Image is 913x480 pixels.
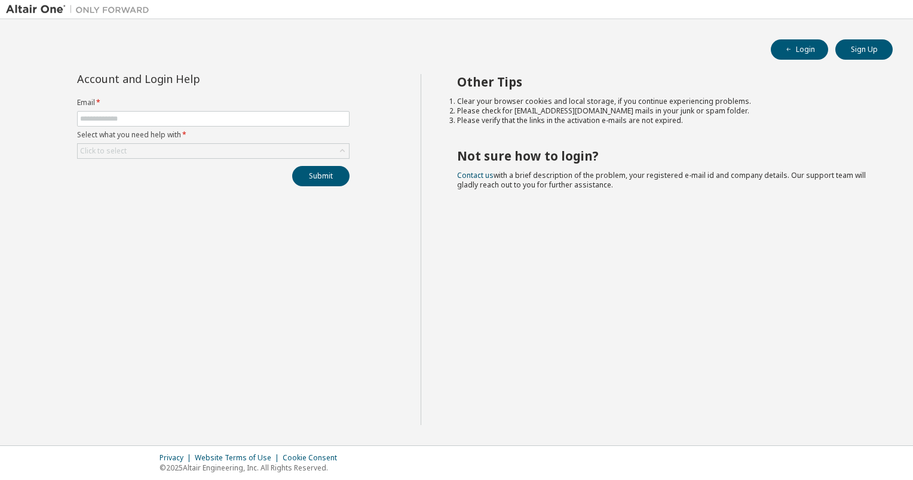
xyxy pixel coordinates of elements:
li: Please check for [EMAIL_ADDRESS][DOMAIN_NAME] mails in your junk or spam folder. [457,106,872,116]
label: Select what you need help with [77,130,350,140]
a: Contact us [457,170,494,180]
p: © 2025 Altair Engineering, Inc. All Rights Reserved. [160,463,344,473]
div: Account and Login Help [77,74,295,84]
img: Altair One [6,4,155,16]
div: Click to select [78,144,349,158]
li: Please verify that the links in the activation e-mails are not expired. [457,116,872,125]
div: Cookie Consent [283,453,344,463]
li: Clear your browser cookies and local storage, if you continue experiencing problems. [457,97,872,106]
button: Submit [292,166,350,186]
h2: Not sure how to login? [457,148,872,164]
label: Email [77,98,350,107]
div: Click to select [80,146,127,156]
div: Privacy [160,453,195,463]
div: Website Terms of Use [195,453,283,463]
button: Login [771,39,828,60]
h2: Other Tips [457,74,872,90]
button: Sign Up [835,39,893,60]
span: with a brief description of the problem, your registered e-mail id and company details. Our suppo... [457,170,866,190]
